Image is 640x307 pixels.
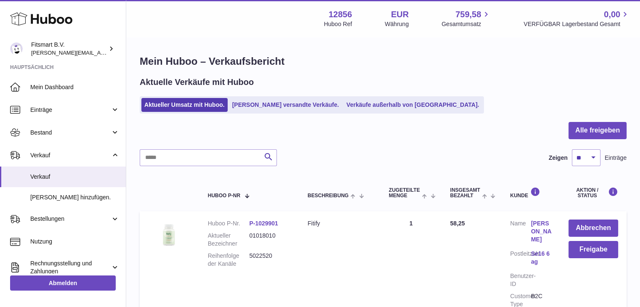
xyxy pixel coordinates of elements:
[308,220,372,228] div: Fitify
[30,129,111,137] span: Bestand
[441,20,491,28] span: Gesamtumsatz
[30,106,111,114] span: Einträge
[450,220,465,227] span: 58,25
[605,154,627,162] span: Einträge
[324,20,352,28] div: Huboo Ref
[604,9,620,20] span: 0,00
[30,173,120,181] span: Verkauf
[455,9,481,20] span: 759,58
[441,9,491,28] a: 759,58 Gesamtumsatz
[510,272,531,288] dt: Benutzer-ID
[568,122,627,139] button: Alle freigeben
[30,193,120,201] span: [PERSON_NAME] hinzufügen.
[568,187,618,198] div: Aktion / Status
[10,275,116,291] a: Abmelden
[389,188,420,198] span: ZUGETEILTE Menge
[141,98,228,112] a: Aktueller Umsatz mit Huboo.
[30,215,111,223] span: Bestellungen
[549,154,568,162] label: Zeigen
[329,9,352,20] strong: 12856
[30,151,111,159] span: Verkauf
[208,232,250,248] dt: Aktueller Bezeichner
[249,252,291,268] dd: 5022520
[30,238,120,246] span: Nutzung
[568,220,618,237] button: Abbrechen
[523,9,630,28] a: 0,00 VERFÜGBAR Lagerbestand Gesamt
[148,220,190,249] img: 128561739542540.png
[30,259,111,275] span: Rechnungsstellung und Zahlungen
[568,241,618,258] button: Freigabe
[531,250,552,266] a: Se16 6ag
[510,220,531,246] dt: Name
[510,250,531,268] dt: Postleitzahl
[208,220,250,228] dt: Huboo P-Nr.
[10,42,23,55] img: jonathan@leaderoo.com
[343,98,482,112] a: Verkäufe außerhalb von [GEOGRAPHIC_DATA].
[510,187,552,198] div: Kunde
[450,188,480,198] span: Insgesamt bezahlt
[308,193,348,198] span: Beschreibung
[391,9,409,20] strong: EUR
[30,83,120,91] span: Mein Dashboard
[249,232,291,248] dd: 01018010
[385,20,409,28] div: Währung
[140,77,254,88] h2: Aktuelle Verkäufe mit Huboo
[140,55,627,68] h1: Mein Huboo – Verkaufsbericht
[249,220,278,227] a: P-1029901
[208,252,250,268] dt: Reihenfolge der Kanäle
[208,193,240,198] span: Huboo P-Nr
[531,220,552,243] a: [PERSON_NAME]
[229,98,342,112] a: [PERSON_NAME] versandte Verkäufe.
[31,49,169,56] span: [PERSON_NAME][EMAIL_ADDRESS][DOMAIN_NAME]
[31,41,107,57] div: Fitsmart B.V.
[523,20,630,28] span: VERFÜGBAR Lagerbestand Gesamt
